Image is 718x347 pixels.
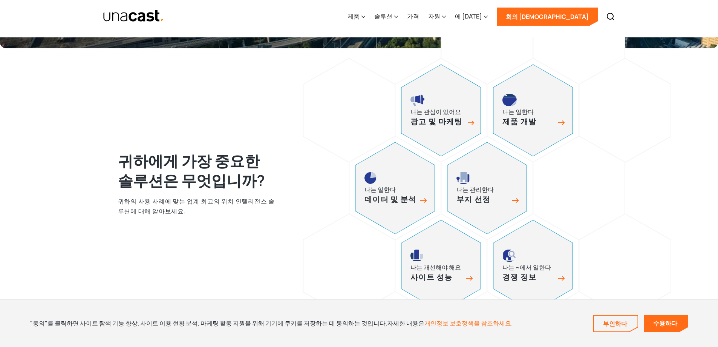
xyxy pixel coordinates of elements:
[30,319,387,327] font: "동의"를 클릭하면 사이트 탐색 기능 향상, 사이트 이용 현황 분석, 마케팅 활동 지원을 위해 기기에 쿠키를 저장하는 데 동의하는 것입니다.
[447,142,527,234] a: 사이트 선택 아이콘 나는 관리한다부지 선정
[603,319,627,328] font: 부인하다
[455,12,482,20] font: 에 [DATE]
[497,8,598,26] a: 회의 [DEMOGRAPHIC_DATA]
[502,272,536,282] font: 경쟁 정보
[364,172,377,184] img: 파이 차트 아이콘
[103,9,164,23] img: Unacast 텍스트 로고
[410,94,425,106] img: 광고 및 마케팅 아이콘
[410,116,462,126] font: 광고 및 마케팅
[644,315,688,332] a: 수용하다
[348,12,360,20] font: 제품
[455,1,488,32] div: 에 [DATE]
[493,64,573,156] a: 개발 중인 제품 아이콘나는 일한다제품 개발
[456,172,470,184] img: 사이트 선택 아이콘
[374,1,398,32] div: 솔루션
[355,142,435,234] a: 파이 차트 아이콘나는 일한다데이터 및 분석
[502,116,536,126] font: 제품 개발
[502,250,516,262] img: 경쟁 정보 아이콘
[424,319,513,327] a: 개인정보 보호정책을 참조하세요.
[410,108,461,116] font: 나는 관심이 있어요
[387,319,424,327] font: 자세한 내용은
[407,1,419,32] a: 가격
[606,12,615,21] img: 검색 아이콘
[428,1,446,32] div: 자원
[456,185,494,194] font: 나는 관리한다
[118,197,275,216] font: 귀하의 사용 사례에 맞는 업계 최고의 위치 인텔리전스 솔루션에 대해 알아보세요.
[456,194,490,204] font: 부지 선정
[364,185,396,194] font: 나는 일한다
[594,316,638,332] a: 부인하다
[374,12,392,20] font: 솔루션
[410,250,423,262] img: 사이트 성능 아이콘
[410,272,452,282] font: 사이트 성능
[653,319,677,327] font: 수용하다
[103,9,164,23] a: 집
[502,94,517,106] img: 개발 중인 제품 아이콘
[348,1,365,32] div: 제품
[364,194,416,204] font: 데이터 및 분석
[118,150,265,191] font: 귀하에게 가장 중요한 솔루션은 무엇입니까?
[493,220,573,312] a: 경쟁 정보 아이콘나는 ~에서 일한다경쟁 정보
[502,108,534,116] font: 나는 일한다
[428,12,440,20] font: 자원
[401,220,481,312] a: 사이트 성능 아이콘나는 개선해야 해요사이트 성능
[506,12,589,21] font: 회의 [DEMOGRAPHIC_DATA]
[407,12,419,20] font: 가격
[401,64,481,156] a: 광고 및 마케팅 아이콘나는 관심이 있어요광고 및 마케팅
[502,263,551,271] font: 나는 ~에서 일한다
[410,263,461,271] font: 나는 개선해야 해요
